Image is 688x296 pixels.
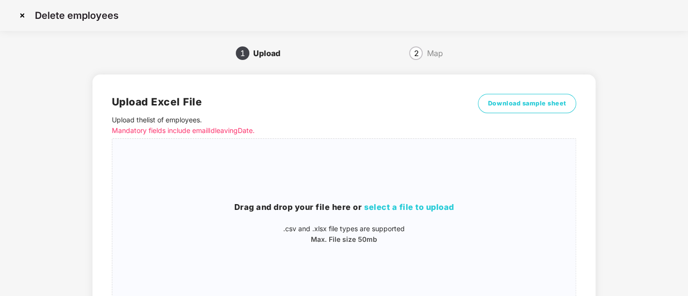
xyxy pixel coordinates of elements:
div: Map [427,45,443,61]
p: Mandatory fields include emailId leavingDate. [112,125,460,136]
button: Download sample sheet [478,94,577,113]
span: Download sample sheet [488,99,566,108]
span: 1 [240,49,245,57]
span: select a file to upload [364,202,454,212]
p: Upload the list of employees . [112,115,460,136]
p: .csv and .xlsx file types are supported [112,223,576,234]
div: Upload [253,45,288,61]
span: 2 [413,49,418,57]
img: svg+xml;base64,PHN2ZyBpZD0iQ3Jvc3MtMzJ4MzIiIHhtbG5zPSJodHRwOi8vd3d3LnczLm9yZy8yMDAwL3N2ZyIgd2lkdG... [15,8,30,23]
p: Max. File size 50mb [112,234,576,245]
h3: Drag and drop your file here or [112,201,576,214]
p: Delete employees [35,10,119,21]
h2: Upload Excel File [112,94,460,110]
